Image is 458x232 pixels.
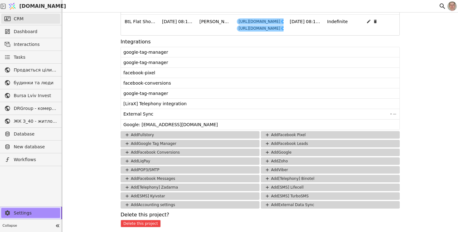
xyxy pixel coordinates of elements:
[239,25,280,32] span: [URL][DOMAIN_NAME]
[1,39,60,49] a: Interactions
[14,80,57,86] span: будинки та люди
[261,166,400,174] button: AddViber
[1,208,60,218] a: Settings
[261,157,400,165] button: AddZoho
[121,38,400,46] label: Integrations
[123,79,399,87] div: facebook-conversions
[121,192,260,200] button: Add[SMS] Kyivstar
[123,110,389,118] div: External Sync
[1,129,60,139] a: Database
[366,18,372,24] button: Edit token
[447,2,457,11] img: 1560949290925-CROPPED-IMG_0201-2-.jpg
[121,211,400,219] label: Delete this project?
[14,210,57,216] span: Settings
[14,67,57,73] span: Продається цілий будинок [PERSON_NAME] нерухомість
[327,18,358,32] span: Indefinite
[239,18,280,25] span: [URL][DOMAIN_NAME]
[121,131,260,139] button: AddFullstory
[123,121,399,128] div: Google: [EMAIL_ADDRESS][DOMAIN_NAME]
[261,175,400,182] button: Add[Telephony] Binotel
[14,131,57,137] span: Database
[261,131,400,139] button: AddFacebook Pixel
[121,175,260,182] button: AddFacebook Messages
[1,52,60,62] a: Tasks
[290,18,321,32] span: [DATE] 08:18:05
[1,27,60,37] a: Dashboard
[162,18,193,32] span: [DATE] 08:18:05
[1,155,60,165] a: Workflows
[393,111,396,117] span: —
[121,220,161,227] button: Delete this project
[123,48,399,56] div: google-tag-manager
[261,201,400,209] button: AddExternal Data Sync
[121,149,260,156] button: AddFacebook Conversions
[1,78,60,88] a: будинки та люди
[1,91,60,101] a: Bursa Lviv Invest
[6,0,62,12] a: [DOMAIN_NAME]
[281,20,285,23] button: Remove
[121,201,260,209] button: AddAccounting settings
[199,18,231,32] span: [PERSON_NAME]
[1,103,60,113] a: DRGroup - комерційна нерухоомість
[14,54,26,61] span: Tasks
[14,156,57,163] span: Workflows
[14,105,57,112] span: DRGroup - комерційна нерухоомість
[121,166,260,174] button: AddPOP3/SMTP
[14,144,57,150] span: New database
[121,157,260,165] button: AddLiqPay
[14,16,24,22] span: CRM
[19,2,66,10] span: [DOMAIN_NAME]
[281,27,285,30] button: Remove
[7,0,17,12] img: Logo
[1,65,60,75] a: Продається цілий будинок [PERSON_NAME] нерухомість
[121,140,260,147] button: AddGoogle Tag Manager
[261,149,400,156] button: AddGoogle
[1,116,60,126] a: ЖК З_40 - житлова та комерційна нерухомість класу Преміум
[123,69,399,77] div: facebook-pixel
[14,92,57,99] span: Bursa Lviv Invest
[123,90,399,97] div: google-tag-manager
[125,18,156,32] span: BtL Flat Show Token
[14,28,57,35] span: Dashboard
[261,192,400,200] button: Add[SMS] TurboSMS
[1,142,60,152] a: New database
[2,223,53,229] span: Collapse
[1,14,60,24] a: CRM
[261,140,400,147] button: AddFacebook Leads
[14,118,57,125] span: ЖК З_40 - житлова та комерційна нерухомість класу Преміум
[121,184,260,191] button: Add[Telephony] Zadarma
[261,184,400,191] button: Add[SMS] Lifecell
[123,100,399,107] div: [LiraX] Telephony integration
[14,41,57,48] span: Interactions
[123,59,399,66] div: google-tag-manager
